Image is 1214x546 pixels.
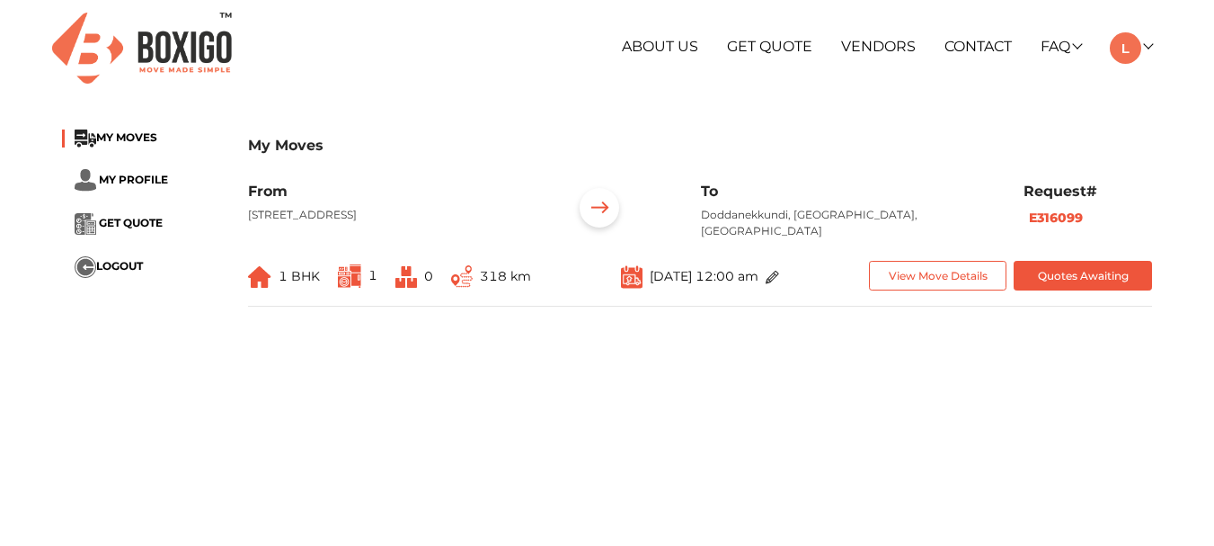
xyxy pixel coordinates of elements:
[75,256,96,278] img: ...
[368,268,377,284] span: 1
[75,213,96,235] img: ...
[1029,210,1083,226] b: E316099
[451,265,473,288] img: ...
[99,173,168,186] span: MY PROFILE
[395,266,417,288] img: ...
[248,137,1152,154] h3: My Moves
[75,173,168,186] a: ... MY PROFILE
[766,271,779,284] img: ...
[424,268,433,284] span: 0
[75,130,157,144] a: ...MY MOVES
[338,264,361,288] img: ...
[96,259,143,273] span: LOGOUT
[1023,183,1152,200] h6: Request#
[621,264,642,289] img: ...
[99,216,163,229] span: GET QUOTE
[480,268,531,284] span: 318 km
[75,216,163,229] a: ... GET QUOTE
[75,256,143,278] button: ...LOGOUT
[52,13,232,84] img: Boxigo
[1014,261,1152,291] button: Quotes Awaiting
[727,38,812,55] a: Get Quote
[75,130,96,148] img: ...
[701,183,997,200] h6: To
[572,183,627,238] img: ...
[1023,208,1088,228] button: E316099
[841,38,916,55] a: Vendors
[96,130,157,144] span: MY MOVES
[622,38,698,55] a: About Us
[248,207,545,223] p: [STREET_ADDRESS]
[75,169,96,192] img: ...
[944,38,1012,55] a: Contact
[701,207,997,239] p: Doddanekkundi, [GEOGRAPHIC_DATA], [GEOGRAPHIC_DATA]
[279,268,320,284] span: 1 BHK
[248,266,271,288] img: ...
[248,183,545,200] h6: From
[650,268,758,284] span: [DATE] 12:00 am
[869,261,1007,291] button: View Move Details
[1041,38,1081,55] a: FAQ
